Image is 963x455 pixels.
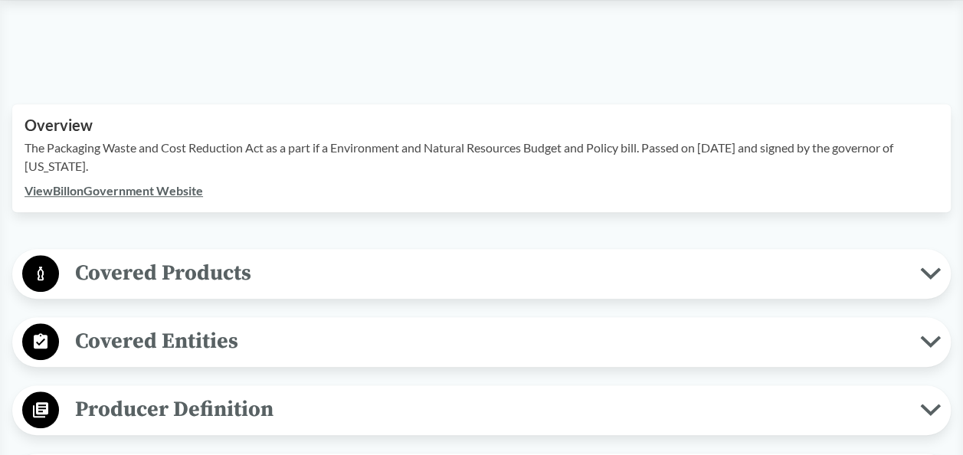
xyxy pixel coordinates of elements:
[18,254,945,293] button: Covered Products
[59,256,920,290] span: Covered Products
[59,324,920,358] span: Covered Entities
[59,392,920,427] span: Producer Definition
[25,183,203,198] a: ViewBillonGovernment Website
[18,391,945,430] button: Producer Definition
[18,322,945,362] button: Covered Entities
[25,139,938,175] p: The Packaging Waste and Cost Reduction Act as a part if a Environment and Natural Resources Budge...
[25,116,938,134] h2: Overview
